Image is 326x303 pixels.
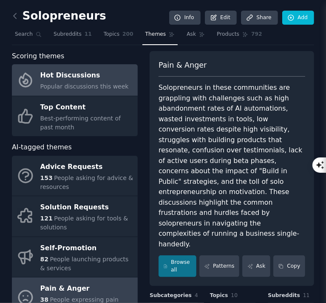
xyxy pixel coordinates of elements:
a: Patterns [199,255,239,277]
a: Themes [142,28,178,45]
a: Hot DiscussionsPopular discussions this week [12,64,138,96]
span: 121 [40,215,53,222]
a: Products792 [214,28,265,45]
span: Subcategories [150,292,192,300]
span: Ask [187,31,196,38]
span: 82 [40,256,48,263]
span: 11 [85,31,92,38]
a: Subreddits11 [51,28,95,45]
div: Self-Promotion [40,241,133,255]
span: Best-performing content of past month [40,115,121,131]
a: Add [282,11,314,25]
a: Self-Promotion82People launching products & services [12,237,138,277]
span: 11 [303,292,310,298]
span: 792 [251,31,262,38]
span: 38 [40,296,48,303]
span: Scoring themes [12,51,64,62]
span: Products [217,31,239,38]
a: Search [12,28,45,45]
a: Solution Requests121People asking for tools & solutions [12,196,138,237]
a: Share [241,11,278,25]
div: Pain & Anger [40,282,133,296]
span: 10 [231,292,238,298]
span: Topics [210,292,228,300]
span: AI-tagged themes [12,142,72,153]
div: Advice Requests [40,160,133,174]
span: People asking for tools & solutions [40,215,128,231]
span: Popular discussions this week [40,83,129,90]
div: Hot Discussions [40,69,129,83]
a: Ask [184,28,208,45]
div: Solopreneurs in these communities are grappling with challenges such as high abandonment rates of... [159,83,305,249]
span: People launching products & services [40,256,129,272]
span: Themes [145,31,166,38]
a: Ask [242,255,270,277]
span: Search [15,31,33,38]
span: Subreddits [268,292,300,300]
span: People asking for advice & resources [40,174,133,190]
button: Copy [273,255,305,277]
span: 200 [122,31,133,38]
a: Top ContentBest-performing content of past month [12,96,138,137]
a: Info [169,11,201,25]
h2: Solopreneurs [12,9,106,23]
div: Solution Requests [40,201,133,214]
a: Browse all [159,255,196,277]
a: Edit [205,11,237,25]
div: Top Content [40,100,133,114]
a: Topics200 [101,28,136,45]
span: Pain & Anger [159,60,207,71]
span: 153 [40,174,53,181]
span: 4 [195,292,198,298]
a: Advice Requests153People asking for advice & resources [12,156,138,196]
span: Subreddits [54,31,82,38]
span: Topics [104,31,119,38]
